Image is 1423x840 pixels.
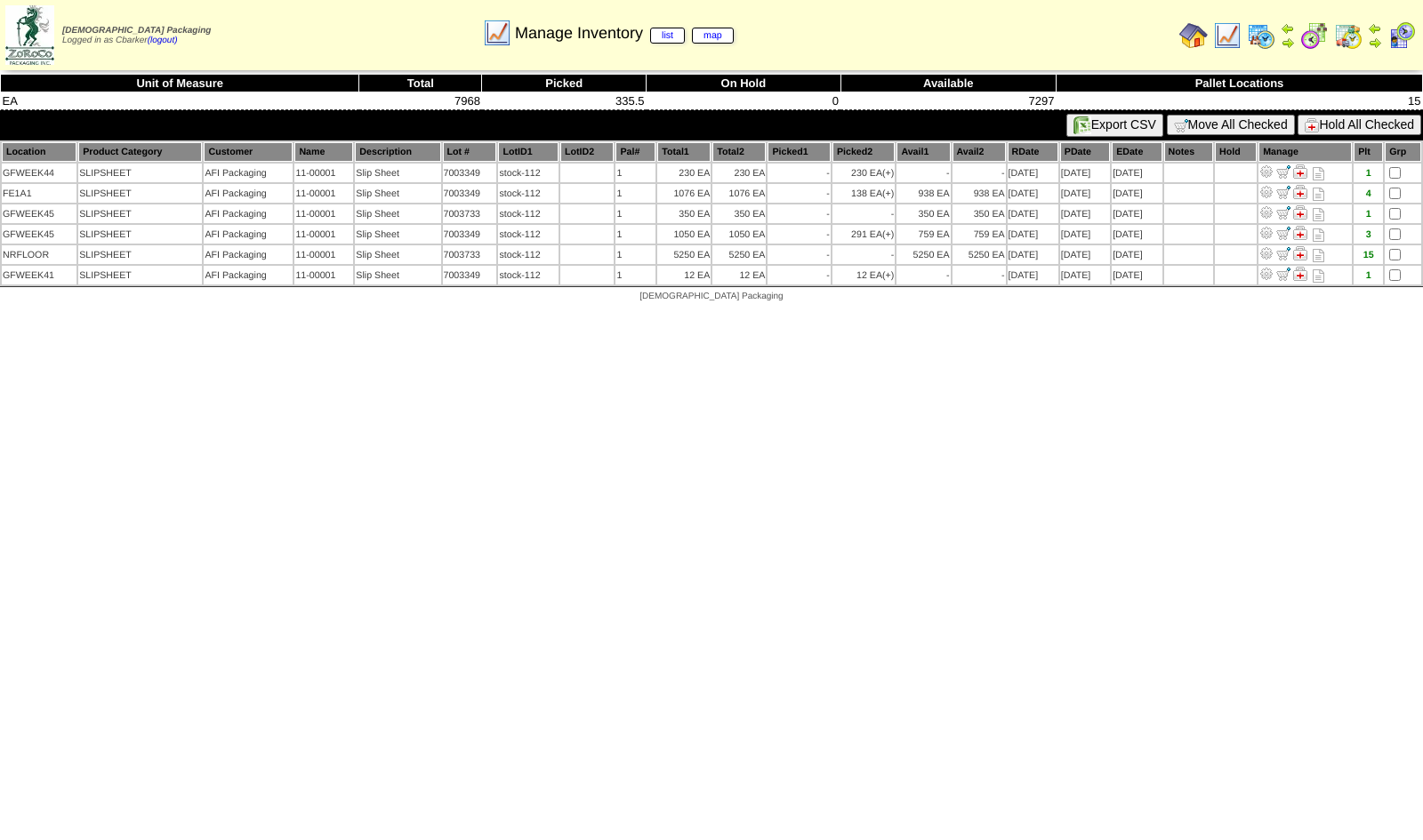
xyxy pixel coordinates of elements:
[1213,21,1242,50] img: line_graph.gif
[1057,92,1423,110] td: 15
[498,204,559,223] td: stock-112
[204,184,293,203] td: AFI Packaging
[615,142,655,162] th: Pal#
[294,225,353,244] td: 11-00001
[953,142,1006,162] th: Avail2
[1368,36,1382,50] img: arrowright.gif
[1179,21,1208,50] img: home.gif
[1293,185,1307,199] img: Manage Hold
[1259,164,1274,179] img: Adjust
[1259,226,1274,240] img: Adjust
[294,245,353,264] td: 11-00001
[1276,267,1290,281] img: Move
[78,204,202,223] td: SLIPSHEET
[1276,164,1290,179] img: Move
[896,142,950,162] th: Avail1
[768,245,830,264] td: -
[359,92,482,110] td: 7968
[355,184,440,203] td: Slip Sheet
[1387,21,1416,50] img: calendarcustomer.gif
[1281,36,1295,50] img: arrowright.gif
[832,204,895,223] td: -
[1313,249,1324,262] i: Note
[1259,246,1274,260] img: Adjust
[1215,142,1257,162] th: Hold
[1298,115,1421,135] button: Hold All Checked
[657,184,711,203] td: 1076 EA
[1313,228,1324,242] i: Note
[657,245,711,264] td: 5250 EA
[1112,266,1162,284] td: [DATE]
[1073,116,1091,134] img: excel.gif
[355,225,440,244] td: Slip Sheet
[1060,142,1110,162] th: PDate
[1305,118,1319,132] img: hold.gif
[1293,267,1307,281] img: Manage Hold
[355,164,440,182] td: Slip Sheet
[294,184,353,203] td: 11-00001
[1174,118,1188,132] img: cart.gif
[1112,225,1162,244] td: [DATE]
[1258,142,1352,162] th: Manage
[1355,250,1382,260] div: 15
[498,142,559,162] th: LotID1
[204,204,293,223] td: AFI Packaging
[1112,164,1162,182] td: [DATE]
[768,142,830,162] th: Picked1
[953,164,1006,182] td: -
[712,245,766,264] td: 5250 EA
[1112,204,1162,223] td: [DATE]
[2,204,76,223] td: GFWEEK45
[355,266,440,284] td: Slip Sheet
[294,142,353,162] th: Name
[498,184,559,203] td: stock-112
[832,245,895,264] td: -
[882,229,894,240] div: (+)
[1259,205,1274,220] img: Adjust
[1008,204,1058,223] td: [DATE]
[294,164,353,182] td: 11-00001
[204,266,293,284] td: AFI Packaging
[498,164,559,182] td: stock-112
[1060,245,1110,264] td: [DATE]
[1276,226,1290,240] img: Move
[1164,142,1214,162] th: Notes
[1313,208,1324,221] i: Note
[1060,225,1110,244] td: [DATE]
[882,270,894,281] div: (+)
[355,142,440,162] th: Description
[355,204,440,223] td: Slip Sheet
[615,204,655,223] td: 1
[1355,188,1382,199] div: 4
[657,225,711,244] td: 1050 EA
[953,266,1006,284] td: -
[1385,142,1421,162] th: Grp
[615,266,655,284] td: 1
[953,204,1006,223] td: 350 EA
[482,92,647,110] td: 335.5
[482,75,647,92] th: Picked
[355,245,440,264] td: Slip Sheet
[1354,142,1383,162] th: Plt
[615,245,655,264] td: 1
[5,5,54,65] img: zoroco-logo-small.webp
[498,225,559,244] td: stock-112
[443,225,497,244] td: 7003349
[896,245,950,264] td: 5250 EA
[443,184,497,203] td: 7003349
[647,92,841,110] td: 0
[294,266,353,284] td: 11-00001
[2,142,76,162] th: Location
[1368,21,1382,36] img: arrowleft.gif
[78,164,202,182] td: SLIPSHEET
[768,225,830,244] td: -
[1,92,359,110] td: EA
[832,142,895,162] th: Picked2
[768,266,830,284] td: -
[712,225,766,244] td: 1050 EA
[1293,205,1307,220] img: Manage Hold
[1060,266,1110,284] td: [DATE]
[1259,185,1274,199] img: Adjust
[1276,205,1290,220] img: Move
[2,225,76,244] td: GFWEEK45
